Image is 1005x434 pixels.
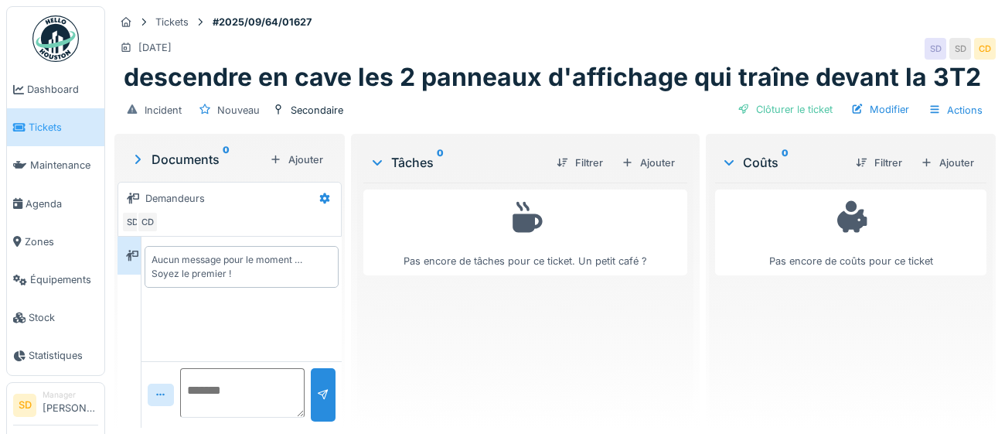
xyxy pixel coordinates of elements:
div: Clôturer le ticket [731,99,839,120]
div: Filtrer [550,152,609,173]
strong: #2025/09/64/01627 [206,15,318,29]
div: SD [949,38,971,60]
sup: 0 [782,153,789,172]
span: Zones [25,234,98,249]
a: Agenda [7,185,104,223]
div: Tickets [155,15,189,29]
span: Statistiques [29,348,98,363]
div: SD [925,38,946,60]
div: Documents [130,150,264,169]
div: Aucun message pour le moment … Soyez le premier ! [152,253,332,281]
span: Équipements [30,272,98,287]
div: Ajouter [915,152,980,173]
span: Maintenance [30,158,98,173]
div: CD [974,38,996,60]
div: [DATE] [138,40,172,55]
div: CD [137,211,158,233]
div: Incident [145,103,182,118]
div: Secondaire [291,103,343,118]
a: Tickets [7,108,104,146]
div: Tâches [370,153,544,172]
a: Équipements [7,261,104,299]
div: Ajouter [264,149,329,170]
a: Dashboard [7,70,104,108]
span: Stock [29,310,98,325]
div: Pas encore de tâches pour ce ticket. Un petit café ? [373,196,677,268]
li: SD [13,394,36,417]
span: Agenda [26,196,98,211]
div: Ajouter [615,152,681,173]
div: Manager [43,389,98,401]
span: Tickets [29,120,98,135]
sup: 0 [437,153,444,172]
sup: 0 [223,150,230,169]
img: Badge_color-CXgf-gQk.svg [32,15,79,62]
a: SD Manager[PERSON_NAME] [13,389,98,426]
a: Statistiques [7,337,104,374]
a: Maintenance [7,146,104,184]
div: Nouveau [217,103,260,118]
li: [PERSON_NAME] [43,389,98,422]
div: Modifier [845,99,915,120]
a: Zones [7,223,104,261]
div: Actions [922,99,990,121]
h1: descendre en cave les 2 panneaux d'affichage qui traîne devant la 3T2 [124,63,981,92]
span: Dashboard [27,82,98,97]
a: Stock [7,299,104,337]
div: SD [121,211,143,233]
div: Filtrer [850,152,908,173]
div: Coûts [721,153,843,172]
div: Demandeurs [145,191,205,206]
div: Pas encore de coûts pour ce ticket [725,196,976,268]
